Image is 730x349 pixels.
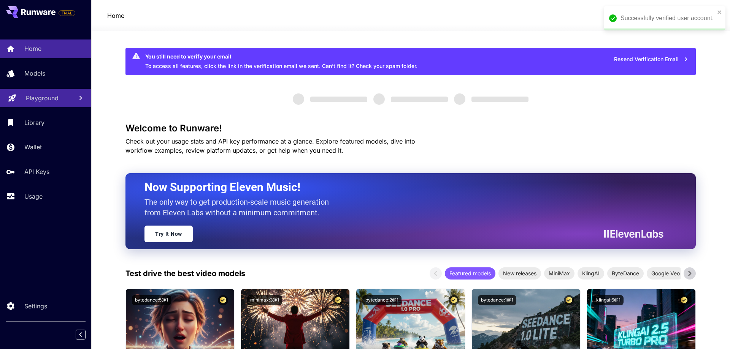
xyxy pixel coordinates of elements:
[679,295,689,305] button: Certified Model – Vetted for best performance and includes a commercial license.
[593,295,624,305] button: klingai:6@1
[247,295,282,305] button: minimax:3@1
[717,9,722,15] button: close
[498,267,541,280] div: New releases
[218,295,228,305] button: Certified Model – Vetted for best performance and includes a commercial license.
[24,142,42,152] p: Wallet
[333,295,343,305] button: Certified Model – Vetted for best performance and includes a commercial license.
[145,50,417,73] div: To access all features, click the link in the verification email we sent. Can’t find it? Check yo...
[144,180,658,194] h2: Now Supporting Eleven Music!
[647,267,684,280] div: Google Veo
[620,14,715,23] div: Successfully verified user account.
[544,267,574,280] div: MiniMax
[498,269,541,277] span: New releases
[578,269,604,277] span: KlingAI
[692,313,730,349] iframe: Chat Widget
[24,44,41,53] p: Home
[24,192,43,201] p: Usage
[24,118,44,127] p: Library
[564,295,574,305] button: Certified Model – Vetted for best performance and includes a commercial license.
[125,123,696,134] h3: Welcome to Runware!
[578,267,604,280] div: KlingAI
[81,328,91,341] div: Collapse sidebar
[59,8,75,17] span: Add your payment card to enable full platform functionality.
[449,295,459,305] button: Certified Model – Vetted for best performance and includes a commercial license.
[144,197,335,218] p: The only way to get production-scale music generation from Eleven Labs without a minimum commitment.
[610,52,693,67] button: Resend Verification Email
[125,268,245,279] p: Test drive the best video models
[24,69,45,78] p: Models
[607,269,644,277] span: ByteDance
[445,269,495,277] span: Featured models
[445,267,495,280] div: Featured models
[132,295,171,305] button: bytedance:5@1
[59,10,75,16] span: TRIAL
[362,295,401,305] button: bytedance:2@1
[107,11,124,20] nav: breadcrumb
[76,330,86,340] button: Collapse sidebar
[478,295,516,305] button: bytedance:1@1
[144,226,193,242] a: Try It Now
[24,167,49,176] p: API Keys
[607,267,644,280] div: ByteDance
[125,137,415,154] span: Check out your usage stats and API key performance at a glance. Explore featured models, dive int...
[647,269,684,277] span: Google Veo
[145,52,417,60] div: You still need to verify your email
[107,11,124,20] a: Home
[24,302,47,311] p: Settings
[544,269,574,277] span: MiniMax
[26,93,59,103] p: Playground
